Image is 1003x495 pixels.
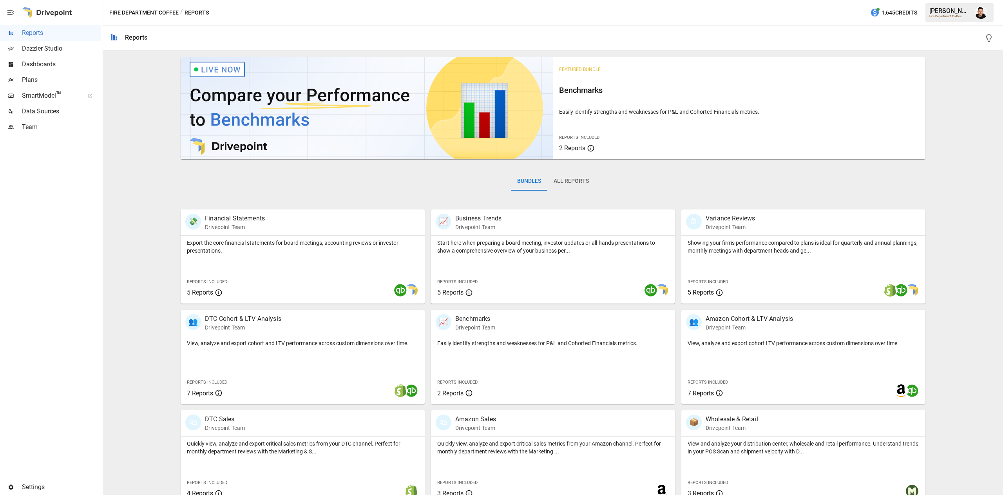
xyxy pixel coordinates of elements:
[22,75,101,85] span: Plans
[437,279,478,284] span: Reports Included
[455,314,495,324] p: Benchmarks
[394,284,407,297] img: quickbooks
[975,6,987,19] img: Francisco Sanchez
[22,482,101,492] span: Settings
[187,380,227,385] span: Reports Included
[205,214,265,223] p: Financial Statements
[706,415,758,424] p: Wholesale & Retail
[436,314,451,330] div: 📈
[205,223,265,231] p: Drivepoint Team
[180,8,183,18] div: /
[205,324,281,331] p: Drivepoint Team
[437,440,669,455] p: Quickly view, analyze and export critical sales metrics from your Amazon channel. Perfect for mon...
[688,440,919,455] p: View and analyze your distribution center, wholesale and retail performance. Understand trends in...
[706,214,755,223] p: Variance Reviews
[22,44,101,53] span: Dazzler Studio
[559,67,601,72] span: Featured Bundle
[187,239,418,255] p: Export the core financial statements for board meetings, accounting reviews or investor presentat...
[437,380,478,385] span: Reports Included
[205,314,281,324] p: DTC Cohort & LTV Analysis
[181,57,553,159] img: video thumbnail
[929,15,970,18] div: Fire Department Coffee
[437,239,669,255] p: Start here when preparing a board meeting, investor updates or all-hands presentations to show a ...
[511,172,547,191] button: Bundles
[455,415,496,424] p: Amazon Sales
[706,324,793,331] p: Drivepoint Team
[882,8,917,18] span: 1,645 Credits
[706,314,793,324] p: Amazon Cohort & LTV Analysis
[437,389,463,397] span: 2 Reports
[559,108,919,116] p: Easily identify strengths and weaknesses for P&L and Cohorted Financials metrics.
[547,172,595,191] button: All Reports
[437,339,669,347] p: Easily identify strengths and weaknesses for P&L and Cohorted Financials metrics.
[22,91,79,100] span: SmartModel
[56,90,62,100] span: ™
[688,279,728,284] span: Reports Included
[185,314,201,330] div: 👥
[929,7,970,15] div: [PERSON_NAME]
[437,480,478,485] span: Reports Included
[187,289,213,296] span: 5 Reports
[109,8,179,18] button: Fire Department Coffee
[559,144,585,152] span: 2 Reports
[185,214,201,229] div: 💸
[559,135,599,140] span: Reports Included
[185,415,201,430] div: 🛍
[125,34,147,41] div: Reports
[22,107,101,116] span: Data Sources
[455,223,501,231] p: Drivepoint Team
[688,480,728,485] span: Reports Included
[405,384,418,397] img: quickbooks
[645,284,657,297] img: quickbooks
[688,239,919,255] p: Showing your firm's performance compared to plans is ideal for quarterly and annual plannings, mo...
[895,284,907,297] img: quickbooks
[688,339,919,347] p: View, analyze and export cohort LTV performance across custom dimensions over time.
[706,424,758,432] p: Drivepoint Team
[655,284,668,297] img: smart model
[22,60,101,69] span: Dashboards
[187,440,418,455] p: Quickly view, analyze and export critical sales metrics from your DTC channel. Perfect for monthl...
[970,2,992,24] button: Francisco Sanchez
[436,214,451,229] div: 📈
[22,122,101,132] span: Team
[686,214,702,229] div: 🗓
[559,84,919,96] h6: Benchmarks
[686,314,702,330] div: 👥
[895,384,907,397] img: amazon
[437,289,463,296] span: 5 Reports
[187,389,213,397] span: 7 Reports
[187,480,227,485] span: Reports Included
[686,415,702,430] div: 📦
[205,415,245,424] p: DTC Sales
[22,28,101,38] span: Reports
[906,384,918,397] img: quickbooks
[867,5,920,20] button: 1,645Credits
[688,380,728,385] span: Reports Included
[884,284,896,297] img: shopify
[405,284,418,297] img: smart model
[436,415,451,430] div: 🛍
[906,284,918,297] img: smart model
[688,389,714,397] span: 7 Reports
[187,279,227,284] span: Reports Included
[394,384,407,397] img: shopify
[688,289,714,296] span: 5 Reports
[187,339,418,347] p: View, analyze and export cohort and LTV performance across custom dimensions over time.
[455,324,495,331] p: Drivepoint Team
[455,214,501,223] p: Business Trends
[706,223,755,231] p: Drivepoint Team
[205,424,245,432] p: Drivepoint Team
[455,424,496,432] p: Drivepoint Team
